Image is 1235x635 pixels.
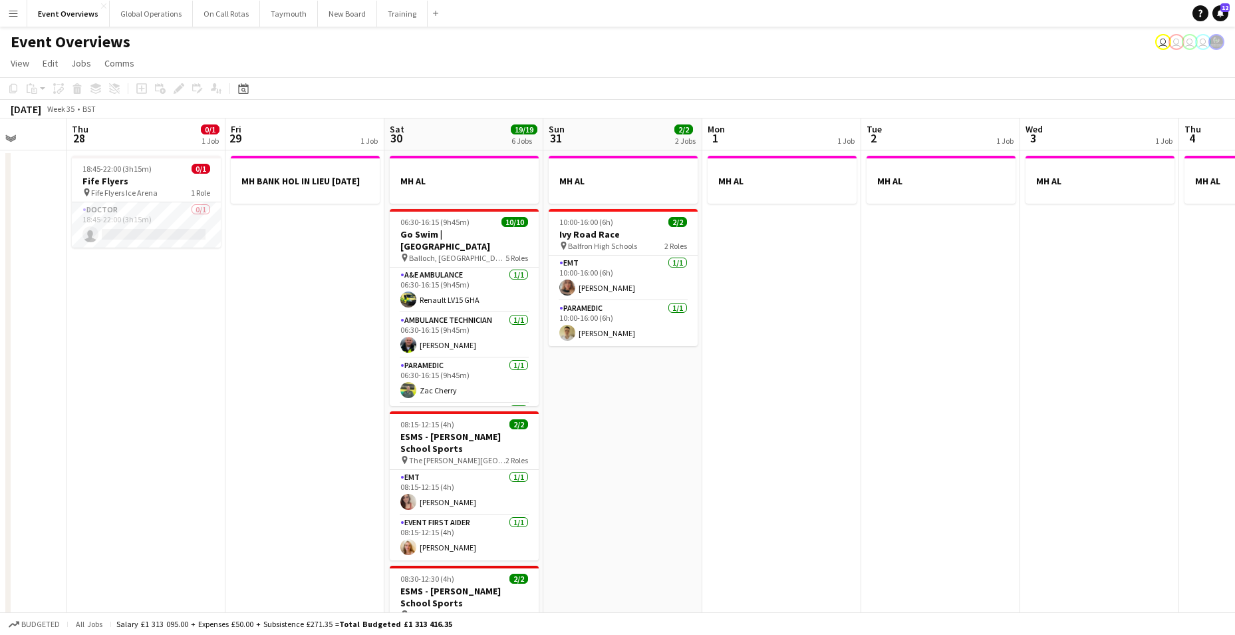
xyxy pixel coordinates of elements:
[11,32,130,52] h1: Event Overviews
[318,1,377,27] button: New Board
[71,57,91,69] span: Jobs
[1155,34,1171,50] app-user-avatar: Jackie Tolland
[1212,5,1228,21] a: 12
[82,104,96,114] div: BST
[11,57,29,69] span: View
[193,1,260,27] button: On Call Rotas
[5,55,35,72] a: View
[1208,34,1224,50] app-user-avatar: Clinical Team
[7,617,62,632] button: Budgeted
[73,619,105,629] span: All jobs
[377,1,428,27] button: Training
[66,55,96,72] a: Jobs
[1220,3,1230,12] span: 12
[1195,34,1211,50] app-user-avatar: Operations Team
[37,55,63,72] a: Edit
[1182,34,1198,50] app-user-avatar: Operations Team
[116,619,452,629] div: Salary £1 313 095.00 + Expenses £50.00 + Subsistence £271.35 =
[104,57,134,69] span: Comms
[1168,34,1184,50] app-user-avatar: Operations Team
[260,1,318,27] button: Taymouth
[44,104,77,114] span: Week 35
[21,620,60,629] span: Budgeted
[43,57,58,69] span: Edit
[110,1,193,27] button: Global Operations
[27,1,110,27] button: Event Overviews
[11,103,41,116] div: [DATE]
[339,619,452,629] span: Total Budgeted £1 313 416.35
[99,55,140,72] a: Comms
